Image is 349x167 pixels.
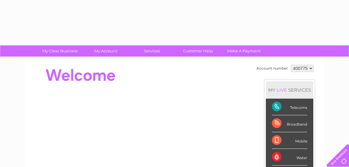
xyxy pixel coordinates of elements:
a: Services [127,45,177,57]
div: LIVE [276,87,288,93]
div: Water [272,149,307,165]
td: Account number [255,63,289,74]
div: Broadband [272,115,307,132]
a: Customer Help [173,45,223,57]
div: MY SERVICES [266,81,313,99]
a: Make A Payment [219,45,269,57]
a: My Clear Business [35,45,85,57]
a: My Account [81,45,131,57]
div: Telecoms [272,99,307,115]
div: Mobile [272,132,307,149]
